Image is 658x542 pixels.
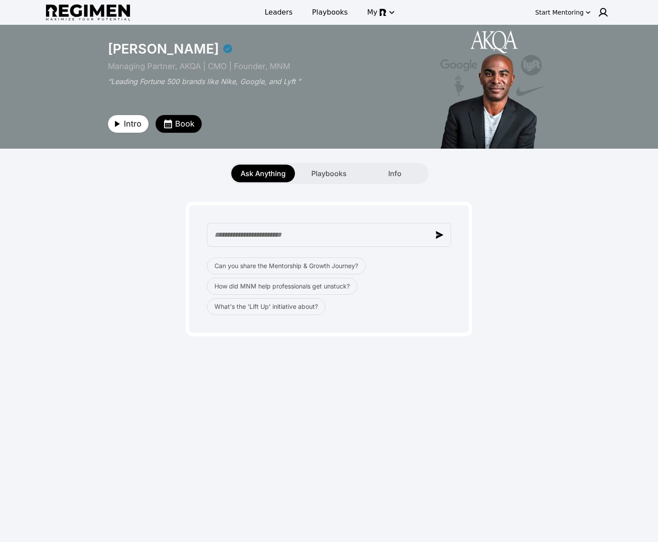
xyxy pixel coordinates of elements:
[231,165,295,182] button: Ask Anything
[207,298,325,315] button: What's the 'Lift Up' initiative about?
[259,4,298,20] a: Leaders
[108,41,219,57] div: [PERSON_NAME]
[241,168,286,179] span: Ask Anything
[533,5,593,19] button: Start Mentoring
[207,278,357,295] button: How did MNM help professionals get unstuck?
[207,258,366,274] button: Can you share the Mentorship & Growth Journey?
[108,115,149,133] button: Intro
[312,7,348,18] span: Playbooks
[311,168,347,179] span: Playbooks
[297,165,361,182] button: Playbooks
[175,118,195,130] span: Book
[367,7,377,18] span: My
[363,165,427,182] button: Info
[46,4,130,21] img: Regimen logo
[124,118,142,130] span: Intro
[222,43,233,54] div: Verified partner - Jabari Hearn
[436,231,444,239] img: send message
[108,60,422,73] div: Managing Partner, AKQA | CMO | Founder, MNM
[388,168,402,179] span: Info
[307,4,353,20] a: Playbooks
[108,76,422,87] div: “Leading Fortune 500 brands like Nike, Google, and Lyft ”
[535,8,584,17] div: Start Mentoring
[264,7,292,18] span: Leaders
[598,7,608,18] img: user icon
[362,4,398,20] button: My
[156,115,202,133] button: Book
